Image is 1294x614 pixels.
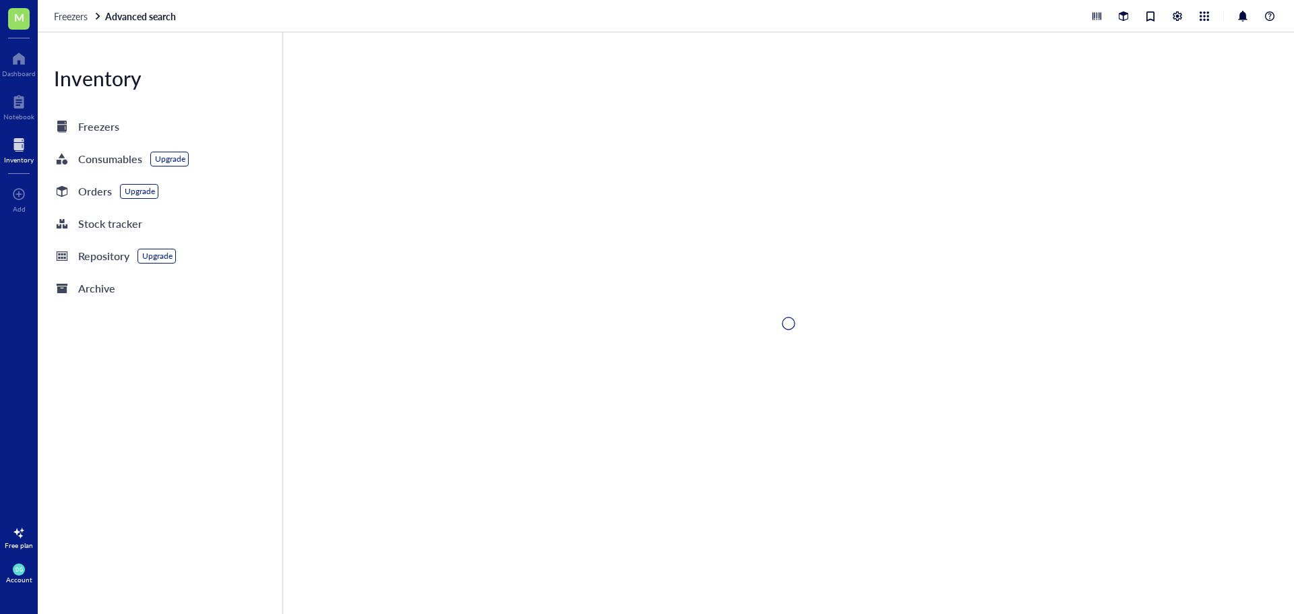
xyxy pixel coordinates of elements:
a: ConsumablesUpgrade [38,146,282,173]
div: Orders [78,182,112,201]
div: Notebook [3,113,34,121]
a: Freezers [54,10,102,22]
div: Consumables [78,150,142,168]
div: Inventory [4,156,34,164]
div: Free plan [5,541,33,549]
div: Add [13,205,26,213]
div: Dashboard [2,69,36,78]
div: Repository [78,247,129,266]
a: RepositoryUpgrade [38,243,282,270]
span: Freezers [54,9,88,23]
a: Dashboard [2,48,36,78]
div: Stock tracker [78,214,142,233]
a: Inventory [4,134,34,164]
div: Account [6,576,32,584]
a: Stock tracker [38,210,282,237]
a: Notebook [3,91,34,121]
div: Archive [78,279,115,298]
div: Upgrade [155,154,185,164]
a: Freezers [38,113,282,140]
div: Freezers [78,117,119,136]
a: Archive [38,275,282,302]
span: DG [16,567,22,572]
div: Upgrade [125,186,155,197]
div: Inventory [38,65,282,92]
a: Advanced search [105,10,179,22]
span: M [14,9,24,26]
div: Upgrade [142,251,173,262]
a: OrdersUpgrade [38,178,282,205]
